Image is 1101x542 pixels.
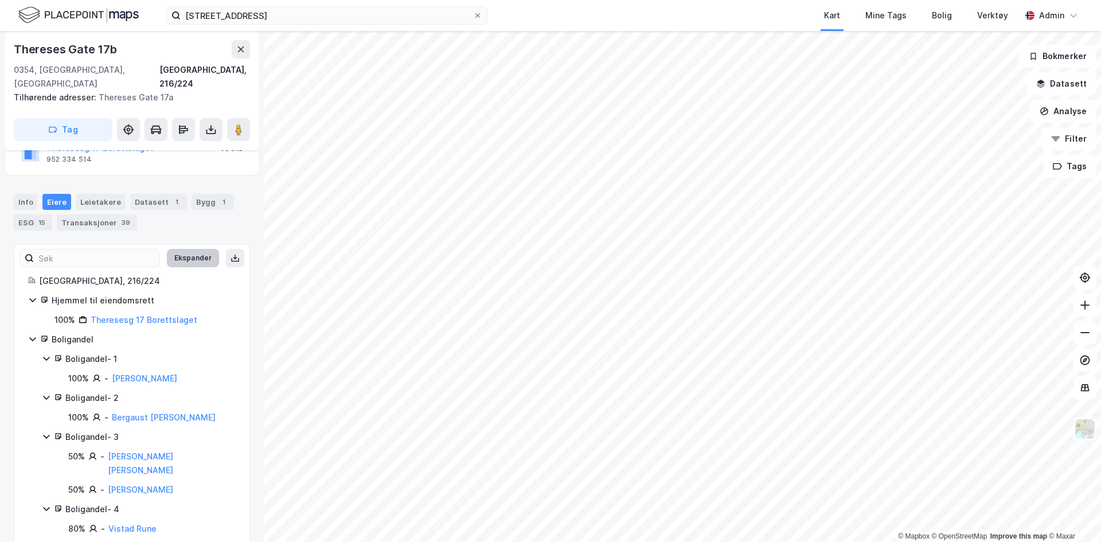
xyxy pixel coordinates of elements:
div: Transaksjoner [57,215,137,231]
div: 80% [68,522,85,536]
div: Datasett [130,194,187,210]
div: Mine Tags [865,9,907,22]
iframe: Chat Widget [1044,487,1101,542]
a: Theresesg 17 Borettslaget [91,315,197,325]
div: - [100,483,104,497]
button: Analyse [1030,100,1096,123]
div: Eiere [42,194,71,210]
span: Tilhørende adresser: [14,92,99,102]
div: 1 [171,196,182,208]
div: 50% [68,483,85,497]
div: Verktøy [977,9,1008,22]
div: 50% [68,450,85,463]
a: [PERSON_NAME] [108,485,173,494]
div: Leietakere [76,194,126,210]
div: Boligandel - 2 [65,391,236,405]
button: Tags [1043,155,1096,178]
div: Boligandel - 4 [65,502,236,516]
div: 15 [36,217,48,228]
div: Info [14,194,38,210]
div: 952 334 514 [46,155,92,164]
div: Hjemmel til eiendomsrett [52,294,236,307]
div: 39 [119,217,132,228]
button: Datasett [1026,72,1096,95]
div: - [104,411,108,424]
div: Bolig [932,9,952,22]
div: Thereses Gate 17b [14,40,119,59]
div: 100% [68,411,89,424]
div: - [101,522,105,536]
div: Admin [1039,9,1064,22]
input: Søk [34,249,159,267]
a: Vistad Rune [108,524,157,533]
div: ESG [14,215,52,231]
a: OpenStreetMap [932,532,987,540]
button: Bokmerker [1019,45,1096,68]
a: [PERSON_NAME] [112,373,177,383]
div: Boligandel - 3 [65,430,236,444]
button: Tag [14,118,112,141]
div: 100% [68,372,89,385]
button: Filter [1041,127,1096,150]
a: Mapbox [898,532,930,540]
div: Boligandel - 1 [65,352,236,366]
a: [PERSON_NAME] [PERSON_NAME] [108,451,173,475]
img: logo.f888ab2527a4732fd821a326f86c7f29.svg [18,5,139,25]
img: Z [1074,418,1096,440]
div: 1 [218,196,229,208]
a: Bergaust [PERSON_NAME] [112,412,216,422]
div: Bygg [192,194,234,210]
div: - [100,450,104,463]
button: Ekspander [167,249,219,267]
div: Kart [824,9,840,22]
div: [GEOGRAPHIC_DATA], 216/224 [39,274,236,288]
input: Søk på adresse, matrikkel, gårdeiere, leietakere eller personer [181,7,473,24]
div: 0354, [GEOGRAPHIC_DATA], [GEOGRAPHIC_DATA] [14,63,159,91]
div: Boligandel [52,333,236,346]
div: 100% [54,313,75,327]
div: Thereses Gate 17a [14,91,241,104]
a: Improve this map [990,532,1047,540]
div: Kontrollprogram for chat [1044,487,1101,542]
div: - [104,372,108,385]
div: [GEOGRAPHIC_DATA], 216/224 [159,63,250,91]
